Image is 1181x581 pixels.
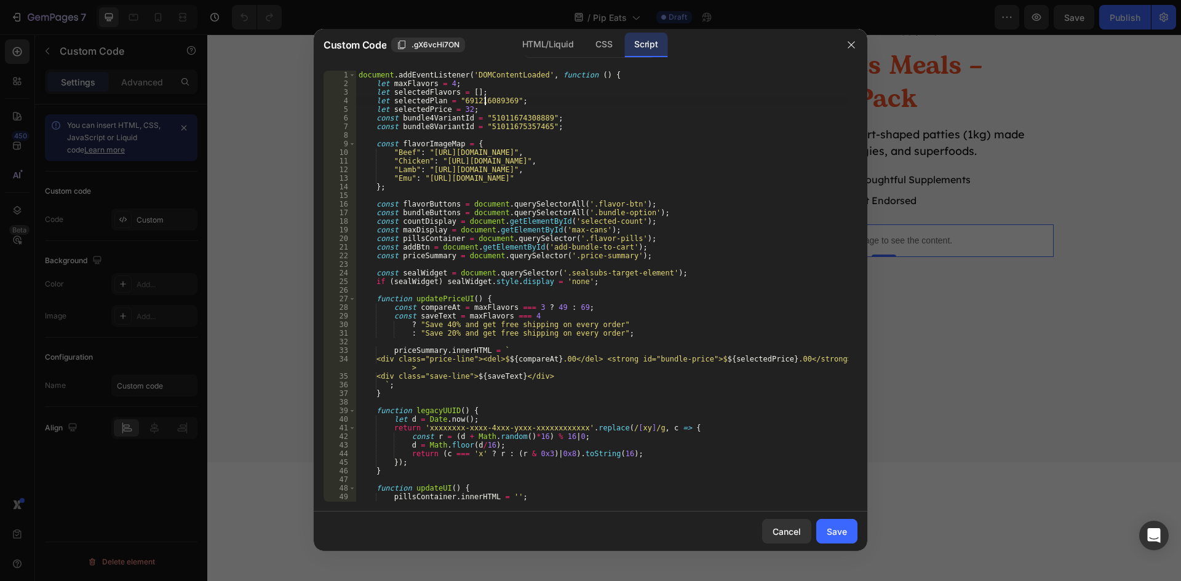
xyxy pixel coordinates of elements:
[324,406,356,415] div: 39
[324,277,356,286] div: 25
[526,138,616,152] p: Single Protein
[456,151,467,162] button: Carousel Next Arrow
[324,200,356,208] div: 16
[324,389,356,398] div: 37
[324,484,356,492] div: 48
[324,355,356,372] div: 34
[624,33,667,57] div: Script
[324,312,356,320] div: 29
[324,449,356,458] div: 44
[324,381,356,389] div: 36
[324,131,356,140] div: 8
[324,432,356,441] div: 42
[324,269,356,277] div: 24
[512,33,583,57] div: HTML/Liquid
[412,39,459,50] span: .gX6vcHi7ON
[324,492,356,501] div: 49
[324,372,356,381] div: 35
[646,159,763,173] p: Vet Endorsed
[324,122,356,131] div: 7
[324,234,356,243] div: 20
[324,294,356,303] div: 27
[324,329,356,338] div: 31
[324,191,356,200] div: 15
[324,183,356,191] div: 14
[324,415,356,424] div: 40
[324,140,356,148] div: 9
[773,525,801,538] div: Cancel
[324,38,386,52] span: Custom Code
[324,243,356,251] div: 21
[324,226,356,234] div: 19
[324,157,356,165] div: 11
[324,320,356,329] div: 30
[324,71,356,79] div: 1
[508,92,845,125] p: Each box comes with 12 heart-shaped patties (1kg) made from real Aussie meat, veggies, and superf...
[324,501,356,510] div: 50
[391,38,465,52] button: .gX6vcHi7ON
[816,519,857,543] button: Save
[324,338,356,346] div: 32
[522,173,575,184] div: Custom Code
[324,165,356,174] div: 12
[324,441,356,449] div: 43
[324,475,356,484] div: 47
[324,346,356,355] div: 33
[324,88,356,97] div: 3
[324,251,356,260] div: 22
[586,33,622,57] div: CSS
[762,519,811,543] button: Cancel
[324,97,356,105] div: 4
[507,14,846,83] h2: Trial PipEats Meals – Build Your Pack
[324,398,356,406] div: 38
[646,138,763,152] p: Thoughtful Supplements
[324,79,356,88] div: 2
[324,303,356,312] div: 28
[324,286,356,294] div: 26
[324,260,356,269] div: 23
[1139,521,1169,550] div: Open Intercom Messenger
[324,208,356,217] div: 17
[526,159,616,173] p: Restaurant Quality
[324,174,356,183] div: 13
[507,200,846,213] p: Publish the page to see the content.
[324,105,356,114] div: 5
[324,458,356,467] div: 45
[827,525,847,538] div: Save
[324,217,356,226] div: 18
[128,151,139,162] button: Carousel Back Arrow
[324,424,356,432] div: 41
[324,467,356,475] div: 46
[324,114,356,122] div: 6
[324,148,356,157] div: 10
